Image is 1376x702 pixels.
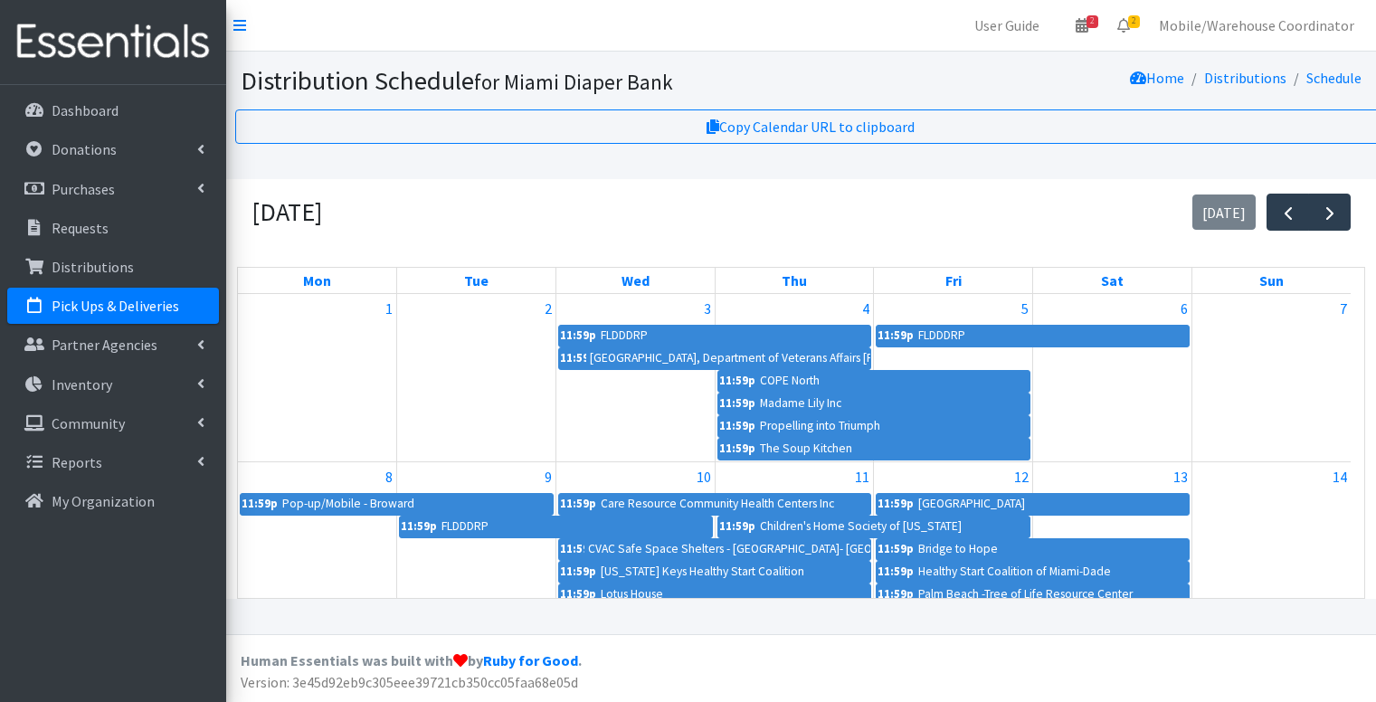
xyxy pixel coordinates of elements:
div: 11:59p [718,394,756,413]
a: 11:59pFLDDDRP [399,516,712,537]
td: September 9, 2025 [397,462,556,676]
a: September 4, 2025 [859,294,873,323]
a: 11:59pLotus House [558,583,871,605]
p: Requests [52,219,109,237]
div: COPE North [759,371,821,391]
td: September 13, 2025 [1033,462,1192,676]
a: September 14, 2025 [1329,462,1351,491]
a: September 5, 2025 [1018,294,1032,323]
a: Requests [7,210,219,246]
a: Dashboard [7,92,219,128]
div: 11:59p [718,371,756,391]
div: 11:59p [400,517,438,536]
td: September 5, 2025 [874,294,1033,462]
div: Bridge to Hope [917,539,999,559]
a: Friday [942,268,965,293]
div: 11:59p [559,348,586,368]
td: September 3, 2025 [555,294,715,462]
div: Propelling into Triumph [759,416,881,436]
p: Reports [52,453,102,471]
a: Community [7,405,219,441]
p: Distributions [52,258,134,276]
p: Purchases [52,180,115,198]
a: My Organization [7,483,219,519]
a: 11:59pCVAC Safe Space Shelters - [GEOGRAPHIC_DATA]- [GEOGRAPHIC_DATA] CAHSD/VPID [558,538,871,560]
h1: Distribution Schedule [241,65,889,97]
div: 11:59p [718,416,756,436]
a: Sunday [1256,268,1287,293]
div: [GEOGRAPHIC_DATA], Department of Veterans Affairs [PERSON_NAME] VAMC - [589,348,870,368]
a: Partner Agencies [7,327,219,363]
div: 11:59p [877,539,915,559]
a: 11:59pPop-up/Mobile - Broward [240,493,554,515]
a: 11:59pThe Soup Kitchen [717,438,1030,460]
p: Partner Agencies [52,336,157,354]
a: September 8, 2025 [382,462,396,491]
a: Purchases [7,171,219,207]
a: September 7, 2025 [1336,294,1351,323]
div: FLDDDRP [917,326,966,346]
div: 11:59p [559,326,597,346]
td: September 1, 2025 [238,294,397,462]
div: 11:59p [559,494,597,514]
td: September 10, 2025 [555,462,715,676]
span: 2 [1087,15,1098,28]
a: 11:59pPropelling into Triumph [717,415,1030,437]
a: Inventory [7,366,219,403]
td: September 4, 2025 [715,294,874,462]
p: My Organization [52,492,155,510]
div: [US_STATE] Keys Healthy Start Coalition [600,562,805,582]
a: September 6, 2025 [1177,294,1191,323]
a: September 11, 2025 [851,462,873,491]
p: Donations [52,140,117,158]
div: Care Resource Community Health Centers Inc [600,494,835,514]
div: Palm Beach -Tree of Life Resource Center [917,584,1134,604]
p: Dashboard [52,101,119,119]
a: September 3, 2025 [700,294,715,323]
div: 11:59p [877,326,915,346]
a: Thursday [778,268,811,293]
a: 11:59pCare Resource Community Health Centers Inc [558,493,871,515]
a: 11:59pBridge to Hope [876,538,1189,560]
a: September 10, 2025 [693,462,715,491]
a: 11:59p[US_STATE] Keys Healthy Start Coalition [558,561,871,583]
a: 11:59pChildren's Home Society of [US_STATE] [717,516,1030,537]
img: HumanEssentials [7,12,219,72]
div: 11:59p [877,562,915,582]
a: 2 [1061,7,1103,43]
a: Distributions [1204,69,1286,87]
p: Community [52,414,125,432]
div: Healthy Start Coalition of Miami-Dade [917,562,1112,582]
a: Tuesday [460,268,492,293]
a: Monday [299,268,335,293]
span: Version: 3e45d92eb9c305eee39721cb350cc05faa68e05d [241,673,578,691]
td: September 12, 2025 [874,462,1033,676]
div: The Soup Kitchen [759,439,853,459]
a: Donations [7,131,219,167]
button: Previous month [1267,194,1309,231]
a: 11:59pHealthy Start Coalition of Miami-Dade [876,561,1189,583]
div: [GEOGRAPHIC_DATA] [917,494,1026,514]
a: September 13, 2025 [1170,462,1191,491]
td: September 11, 2025 [715,462,874,676]
td: September 7, 2025 [1191,294,1351,462]
div: 11:59p [718,517,756,536]
div: Madame Lily Inc [759,394,842,413]
a: 11:59pFLDDDRP [876,325,1189,346]
td: September 14, 2025 [1191,462,1351,676]
div: 11:59p [559,539,584,559]
a: Wednesday [618,268,653,293]
a: Schedule [1306,69,1362,87]
span: 2 [1128,15,1140,28]
a: Mobile/Warehouse Coordinator [1144,7,1369,43]
div: Children's Home Society of [US_STATE] [759,517,963,536]
a: User Guide [960,7,1054,43]
a: 11:59pFLDDDRP [558,325,871,346]
a: Reports [7,444,219,480]
div: 11:59p [559,584,597,604]
button: [DATE] [1192,194,1257,230]
a: 11:59pPalm Beach -Tree of Life Resource Center [876,583,1189,605]
a: Pick Ups & Deliveries [7,288,219,324]
td: September 8, 2025 [238,462,397,676]
a: Home [1130,69,1184,87]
